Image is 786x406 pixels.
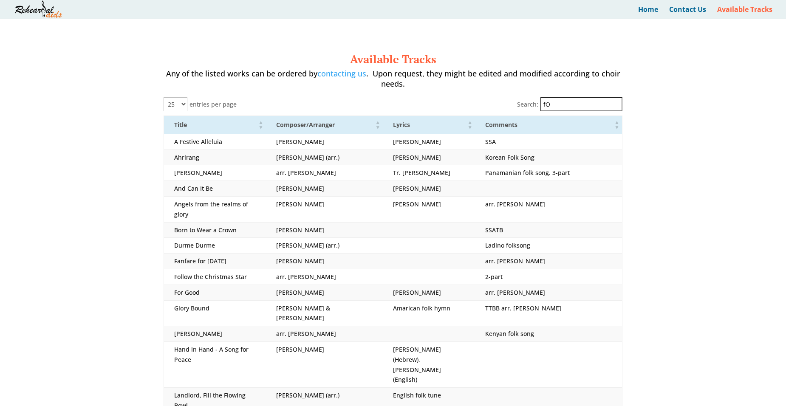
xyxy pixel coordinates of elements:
[164,285,266,300] td: For Good
[266,165,383,181] td: arr. [PERSON_NAME]
[475,326,622,342] td: Kenyan folk song
[164,197,266,223] td: Angels from the realms of glory
[266,222,383,238] td: [PERSON_NAME]
[266,149,383,165] td: [PERSON_NAME] (arr.)
[383,165,475,181] td: Tr. [PERSON_NAME]
[475,285,622,300] td: arr. [PERSON_NAME]
[266,285,383,300] td: [PERSON_NAME]
[467,116,472,134] span: Lyrics: Activate to sort
[475,269,622,285] td: 2-part
[266,269,383,285] td: arr. [PERSON_NAME]
[383,197,475,223] td: [PERSON_NAME]
[717,6,772,19] a: Available Tracks
[164,222,266,238] td: Born to Wear a Crown
[276,121,335,129] span: Composer/Arranger
[475,238,622,254] td: Ladino folksong
[164,254,266,269] td: Fanfare for [DATE]
[475,300,622,326] td: TTBB arr. [PERSON_NAME]
[266,300,383,326] td: [PERSON_NAME] & [PERSON_NAME]
[266,197,383,223] td: [PERSON_NAME]
[475,165,622,181] td: Panamanian folk song. 3-part
[164,69,622,97] p: Any of the listed works can be ordered by . Upon request, they might be edited and modified accor...
[485,121,517,129] span: Comments
[164,238,266,254] td: Durme Durme
[669,6,706,19] a: Contact Us
[638,6,658,19] a: Home
[164,326,266,342] td: [PERSON_NAME]
[475,134,622,149] td: SSA
[383,300,475,326] td: Amarican folk hymn
[189,99,237,110] label: entries per page
[266,326,383,342] td: arr. [PERSON_NAME]
[317,68,366,79] a: contacting us
[266,181,383,197] td: [PERSON_NAME]
[383,342,475,388] td: [PERSON_NAME] (Hebrew), [PERSON_NAME] (English)
[517,99,538,110] label: Search:
[266,134,383,149] td: [PERSON_NAME]
[164,300,266,326] td: Glory Bound
[164,134,266,149] td: A Festive Alleluia
[174,121,187,129] span: Title
[475,197,622,223] td: arr. [PERSON_NAME]
[258,116,263,134] span: Title: Activate to sort
[383,149,475,165] td: [PERSON_NAME]
[475,149,622,165] td: Korean Folk Song
[383,285,475,300] td: [PERSON_NAME]
[383,134,475,149] td: [PERSON_NAME]
[164,181,266,197] td: And Can It Be
[266,238,383,254] td: [PERSON_NAME] (arr.)
[164,149,266,165] td: Ahrirang
[266,254,383,269] td: [PERSON_NAME]
[164,269,266,285] td: Follow the Christmas Star
[164,165,266,181] td: [PERSON_NAME]
[383,181,475,197] td: [PERSON_NAME]
[475,222,622,238] td: SSATB
[164,342,266,388] td: Hand in Hand - A Song for Peace
[393,121,410,129] span: Lyrics
[375,116,380,134] span: Composer/Arranger: Activate to sort
[266,342,383,388] td: [PERSON_NAME]
[614,116,619,134] span: Comments: Activate to sort
[350,52,436,66] span: Available Tracks
[475,254,622,269] td: arr. [PERSON_NAME]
